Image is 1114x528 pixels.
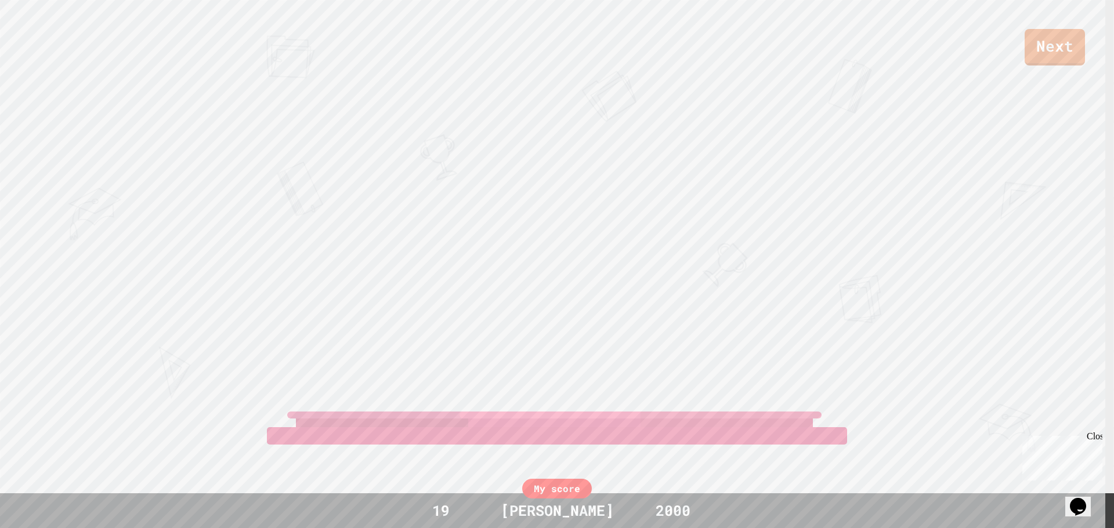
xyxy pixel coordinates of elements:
div: 2000 [630,500,717,522]
iframe: chat widget [1018,431,1102,480]
div: 19 [397,500,484,522]
div: My score [522,479,592,498]
div: Chat with us now!Close [5,5,80,74]
a: Next [1025,29,1085,65]
div: [PERSON_NAME] [489,500,625,522]
iframe: chat widget [1065,482,1102,516]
